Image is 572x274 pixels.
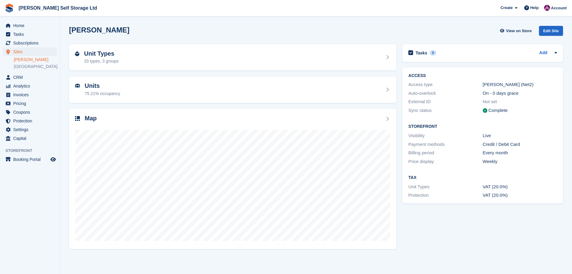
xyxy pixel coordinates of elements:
a: menu [3,155,57,164]
a: Add [539,50,547,57]
a: [PERSON_NAME] [14,57,57,63]
a: Map [69,109,396,249]
a: Preview store [50,156,57,163]
h2: Tasks [416,50,427,56]
a: menu [3,117,57,125]
span: Invoices [13,91,49,99]
div: Credit / Debit Card [483,141,557,148]
a: menu [3,91,57,99]
span: Account [551,5,567,11]
span: CRM [13,73,49,82]
div: VAT (20.0%) [483,183,557,190]
span: Subscriptions [13,39,49,47]
div: Price display [408,158,483,165]
div: Auto-overlock [408,90,483,97]
img: unit-type-icn-2b2737a686de81e16bb02015468b77c625bbabd49415b5ef34ead5e3b44a266d.svg [75,51,79,56]
h2: [PERSON_NAME] [69,26,129,34]
div: Sync status [408,107,483,114]
a: menu [3,82,57,90]
span: Create [501,5,513,11]
img: stora-icon-8386f47178a22dfd0bd8f6a31ec36ba5ce8667c1dd55bd0f319d3a0aa187defe.svg [5,4,14,13]
div: VAT (20.0%) [483,192,557,199]
div: 75.21% occupancy [85,91,120,97]
h2: Storefront [408,124,557,129]
span: Coupons [13,108,49,116]
span: Pricing [13,99,49,108]
div: Weekly [483,158,557,165]
a: menu [3,48,57,56]
div: 0 [430,50,437,56]
h2: Units [85,82,120,89]
a: menu [3,125,57,134]
h2: Tax [408,175,557,180]
img: Lydia Wild [544,5,550,11]
a: Units 75.21% occupancy [69,76,396,103]
a: menu [3,73,57,82]
span: Help [530,5,539,11]
div: [PERSON_NAME] (Net2) [483,81,557,88]
span: View on Store [506,28,532,34]
span: Analytics [13,82,49,90]
a: [PERSON_NAME] Self Storage Ltd [16,3,99,13]
a: menu [3,21,57,30]
div: Access type [408,81,483,88]
img: unit-icn-7be61d7bf1b0ce9d3e12c5938cc71ed9869f7b940bace4675aadf7bd6d80202e.svg [75,84,80,88]
span: Capital [13,134,49,143]
div: Every month [483,149,557,156]
a: menu [3,108,57,116]
span: Protection [13,117,49,125]
a: [GEOGRAPHIC_DATA] [14,64,57,69]
div: Visibility [408,132,483,139]
h2: Unit Types [84,50,119,57]
a: menu [3,39,57,47]
div: Not set [483,98,557,105]
div: External ID [408,98,483,105]
a: menu [3,134,57,143]
div: 33 types, 3 groups [84,58,119,64]
div: Unit Types [408,183,483,190]
div: Protection [408,192,483,199]
span: Sites [13,48,49,56]
span: Tasks [13,30,49,38]
h2: Map [85,115,97,122]
a: menu [3,30,57,38]
div: Payment methods [408,141,483,148]
div: Edit Site [539,26,563,36]
div: Billing period [408,149,483,156]
span: Home [13,21,49,30]
span: Booking Portal [13,155,49,164]
div: Complete [489,107,508,114]
span: Storefront [5,148,60,154]
img: map-icn-33ee37083ee616e46c38cad1a60f524a97daa1e2b2c8c0bc3eb3415660979fc1.svg [75,116,80,121]
a: Unit Types 33 types, 3 groups [69,44,396,71]
span: Settings [13,125,49,134]
h2: ACCESS [408,73,557,78]
div: On - 0 days grace [483,90,557,97]
a: Edit Site [539,26,563,38]
div: Live [483,132,557,139]
a: View on Store [499,26,534,36]
a: menu [3,99,57,108]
